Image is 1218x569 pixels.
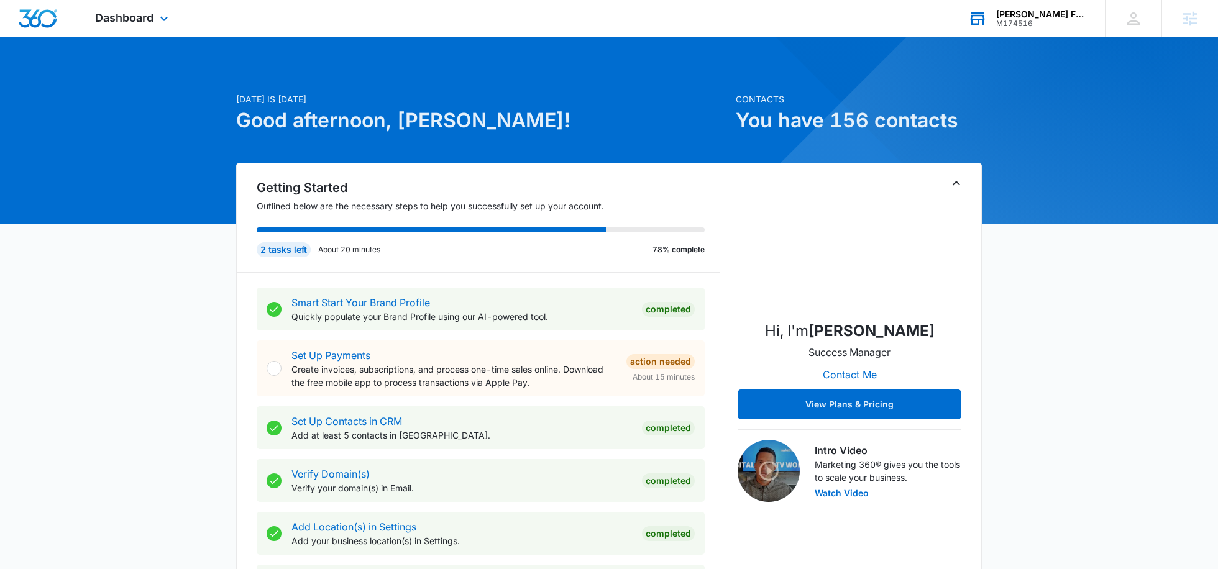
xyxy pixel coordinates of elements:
[257,199,720,212] p: Outlined below are the necessary steps to help you successfully set up your account.
[318,244,380,255] p: About 20 minutes
[815,443,961,458] h3: Intro Video
[291,534,632,547] p: Add your business location(s) in Settings.
[291,429,632,442] p: Add at least 5 contacts in [GEOGRAPHIC_DATA].
[626,354,695,369] div: Action Needed
[738,389,961,419] button: View Plans & Pricing
[291,310,632,323] p: Quickly populate your Brand Profile using our AI-powered tool.
[736,93,982,106] p: Contacts
[291,349,370,362] a: Set Up Payments
[815,458,961,484] p: Marketing 360® gives you the tools to scale your business.
[810,360,889,389] button: Contact Me
[787,186,912,310] img: Robin Mills
[642,302,695,317] div: Completed
[738,440,800,502] img: Intro Video
[291,521,416,533] a: Add Location(s) in Settings
[996,9,1087,19] div: account name
[949,176,964,191] button: Toggle Collapse
[236,106,728,135] h1: Good afternoon, [PERSON_NAME]!
[291,468,370,480] a: Verify Domain(s)
[642,526,695,541] div: Completed
[642,421,695,435] div: Completed
[291,296,430,309] a: Smart Start Your Brand Profile
[815,489,869,498] button: Watch Video
[808,322,935,340] strong: [PERSON_NAME]
[633,371,695,383] span: About 15 minutes
[996,19,1087,28] div: account id
[808,345,891,360] p: Success Manager
[642,473,695,488] div: Completed
[236,93,728,106] p: [DATE] is [DATE]
[736,106,982,135] h1: You have 156 contacts
[257,178,720,197] h2: Getting Started
[765,320,935,342] p: Hi, I'm
[291,481,632,494] p: Verify your domain(s) in Email.
[291,415,402,427] a: Set Up Contacts in CRM
[95,11,153,24] span: Dashboard
[291,363,616,389] p: Create invoices, subscriptions, and process one-time sales online. Download the free mobile app t...
[257,242,311,257] div: 2 tasks left
[652,244,705,255] p: 78% complete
